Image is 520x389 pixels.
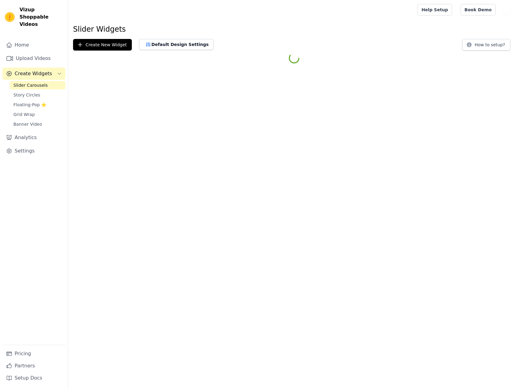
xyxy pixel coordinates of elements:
[10,81,65,89] a: Slider Carousels
[139,39,213,50] button: Default Design Settings
[13,102,46,108] span: Floating-Pop ⭐
[462,39,510,51] button: How to setup?
[19,6,63,28] span: Vizup Shoppable Videos
[2,360,65,372] a: Partners
[15,70,52,77] span: Create Widgets
[5,12,15,22] img: Vizup
[13,111,35,117] span: Grid Wrap
[10,110,65,119] a: Grid Wrap
[73,24,515,34] h1: Slider Widgets
[2,68,65,80] button: Create Widgets
[10,120,65,128] a: Banner Video
[73,39,132,51] button: Create New Widget
[461,4,496,16] a: Book Demo
[2,131,65,144] a: Analytics
[2,52,65,65] a: Upload Videos
[13,92,40,98] span: Story Circles
[10,91,65,99] a: Story Circles
[10,100,65,109] a: Floating-Pop ⭐
[2,39,65,51] a: Home
[2,348,65,360] a: Pricing
[13,82,48,88] span: Slider Carousels
[2,372,65,384] a: Setup Docs
[13,121,42,127] span: Banner Video
[2,145,65,157] a: Settings
[462,43,510,49] a: How to setup?
[417,4,452,16] a: Help Setup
